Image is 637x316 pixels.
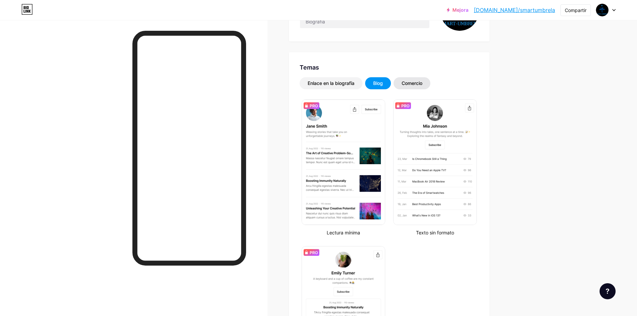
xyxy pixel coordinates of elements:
[596,4,609,16] img: paraguas inteligente
[308,80,354,86] font: Enlace en la biografía
[300,64,319,71] font: Temas
[416,230,454,235] font: Texto sin formato
[327,230,360,235] font: Lectura mínima
[302,100,385,225] img: minimal.png
[452,7,468,13] font: Mejora
[474,6,555,14] a: [DOMAIN_NAME]/smartumbrela
[474,7,555,13] font: [DOMAIN_NAME]/smartumbrela
[300,15,429,28] input: Biografía
[565,7,587,13] font: Compartir
[373,80,383,86] font: Blog
[402,80,422,86] font: Comercio
[394,100,476,225] img: plain_text.png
